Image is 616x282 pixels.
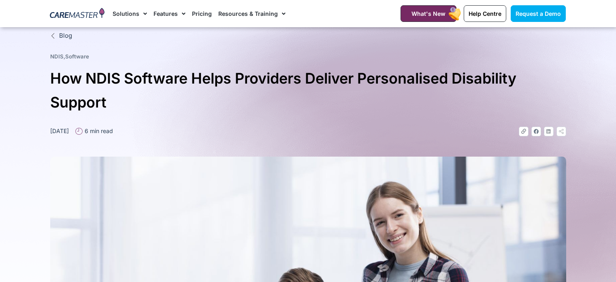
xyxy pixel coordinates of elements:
h1: How NDIS Software Helps Providers Deliver Personalised Disability Support [50,67,566,114]
a: Help Centre [464,5,506,22]
span: Help Centre [469,10,501,17]
time: [DATE] [50,127,69,134]
a: Software [65,53,89,60]
a: Request a Demo [511,5,566,22]
span: Blog [57,31,72,41]
a: Blog [50,31,566,41]
span: What's New [411,10,445,17]
span: 6 min read [83,127,113,135]
a: NDIS [50,53,64,60]
span: , [50,53,89,60]
img: CareMaster Logo [50,8,104,20]
a: What's New [401,5,456,22]
span: Request a Demo [516,10,561,17]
